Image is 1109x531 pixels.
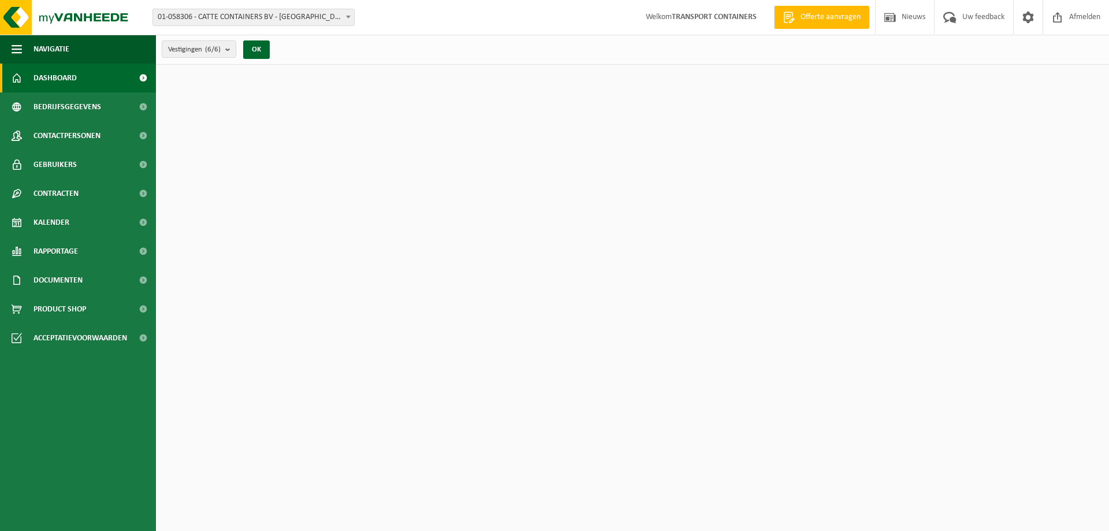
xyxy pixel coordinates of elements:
a: Offerte aanvragen [774,6,869,29]
span: Contracten [34,179,79,208]
button: Vestigingen(6/6) [162,40,236,58]
span: 01-058306 - CATTE CONTAINERS BV - OUDENAARDE [152,9,355,26]
span: Product Shop [34,295,86,324]
span: Dashboard [34,64,77,92]
button: OK [243,40,270,59]
span: Documenten [34,266,83,295]
span: 01-058306 - CATTE CONTAINERS BV - OUDENAARDE [153,9,354,25]
span: Gebruikers [34,150,77,179]
span: Vestigingen [168,41,221,58]
span: Contactpersonen [34,121,101,150]
span: Navigatie [34,35,69,64]
span: Offerte aanvragen [798,12,864,23]
span: Rapportage [34,237,78,266]
count: (6/6) [205,46,221,53]
span: Kalender [34,208,69,237]
strong: TRANSPORT CONTAINERS [672,13,757,21]
span: Bedrijfsgegevens [34,92,101,121]
span: Acceptatievoorwaarden [34,324,127,352]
